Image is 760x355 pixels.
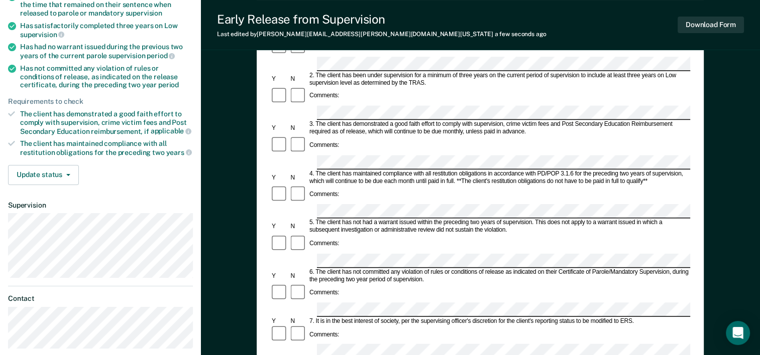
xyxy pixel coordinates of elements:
[270,75,289,83] div: Y
[308,121,690,136] div: 3. The client has demonstrated a good faith effort to comply with supervision, crime victim fees ...
[308,92,341,100] div: Comments:
[289,272,308,280] div: N
[495,31,547,38] span: a few seconds ago
[308,170,690,185] div: 4. The client has maintained compliance with all restitution obligations in accordance with PD/PO...
[308,268,690,283] div: 6. The client has not committed any violation of rules or conditions of release as indicated on t...
[147,52,175,60] span: period
[270,124,289,132] div: Y
[158,81,179,89] span: period
[20,110,193,135] div: The client has demonstrated a good faith effort to comply with supervision, crime victim fees and...
[166,148,192,156] span: years
[308,191,341,199] div: Comments:
[8,165,79,185] button: Update status
[20,31,64,39] span: supervision
[308,240,341,248] div: Comments:
[289,174,308,182] div: N
[289,223,308,231] div: N
[20,43,193,60] div: Has had no warrant issued during the previous two years of the current parole supervision
[270,272,289,280] div: Y
[20,139,193,156] div: The client has maintained compliance with all restitution obligations for the preceding two
[289,75,308,83] div: N
[270,174,289,182] div: Y
[8,294,193,303] dt: Contact
[308,317,690,325] div: 7. It is in the best interest of society, per the supervising officer's discretion for the client...
[308,219,690,234] div: 5. The client has not had a warrant issued within the preceding two years of supervision. This do...
[151,127,191,135] span: applicable
[308,141,341,149] div: Comments:
[20,64,193,89] div: Has not committed any violation of rules or conditions of release, as indicated on the release ce...
[289,124,308,132] div: N
[308,289,341,297] div: Comments:
[678,17,744,33] button: Download Form
[289,317,308,325] div: N
[20,22,193,39] div: Has satisfactorily completed three years on Low
[8,97,193,106] div: Requirements to check
[8,201,193,210] dt: Supervision
[126,9,162,17] span: supervision
[726,321,750,345] div: Open Intercom Messenger
[270,317,289,325] div: Y
[308,331,341,338] div: Comments:
[308,72,690,87] div: 2. The client has been under supervision for a minimum of three years on the current period of su...
[217,31,547,38] div: Last edited by [PERSON_NAME][EMAIL_ADDRESS][PERSON_NAME][DOMAIN_NAME][US_STATE]
[270,223,289,231] div: Y
[217,12,547,27] div: Early Release from Supervision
